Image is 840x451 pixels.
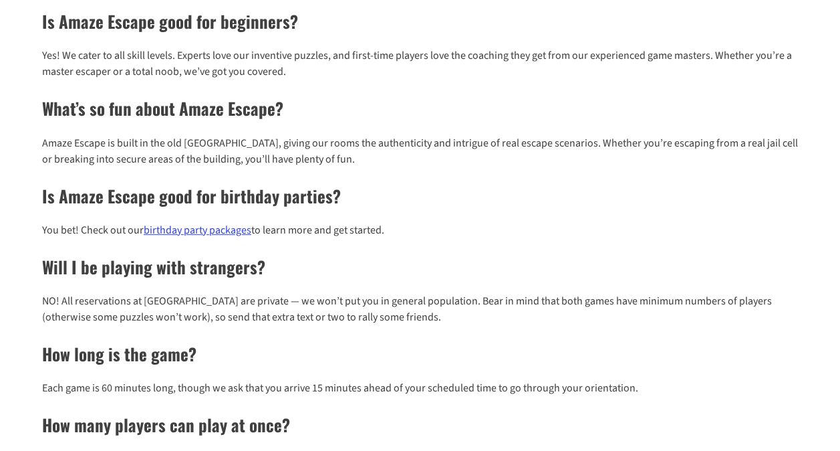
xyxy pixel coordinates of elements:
p: Yes! We cater to all skill levels. Experts love our inventive puzzles, and first-time players lov... [42,48,798,80]
h2: What’s so fun about Amaze Escape? [42,96,798,121]
p: Each game is 60 minutes long, though we ask that you arrive 15 minutes ahead of your scheduled ti... [42,380,798,396]
p: You bet! Check out our to learn more and get started. [42,222,798,238]
h2: Is Amaze Escape good for birthday parties? [42,183,798,209]
h2: How long is the game? [42,341,798,367]
p: Amaze Escape is built in the old [GEOGRAPHIC_DATA], giving our rooms the authenticity and intrigu... [42,135,798,167]
h2: Is Amaze Escape good for beginners? [42,9,798,34]
h2: Will I be playing with strangers? [42,254,798,280]
a: birthday party packages [144,223,251,238]
h2: How many players can play at once? [42,412,798,438]
p: NO! All reservations at [GEOGRAPHIC_DATA] are private — we won’t put you in general population. B... [42,293,798,325]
